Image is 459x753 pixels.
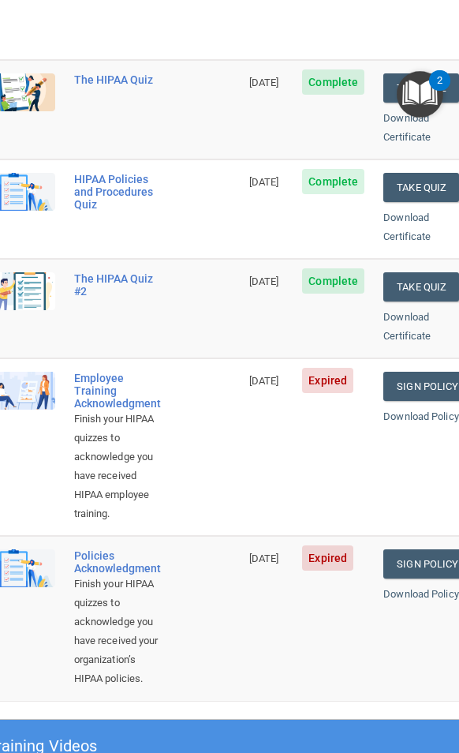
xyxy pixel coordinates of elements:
[383,272,459,302] button: Take Quiz
[74,410,161,523] div: Finish your HIPAA quizzes to acknowledge you have received HIPAA employee training.
[74,272,161,298] div: The HIPAA Quiz #2
[249,375,279,387] span: [DATE]
[74,575,161,688] div: Finish your HIPAA quizzes to acknowledge you have received your organization’s HIPAA policies.
[74,73,161,86] div: The HIPAA Quiz
[249,176,279,188] span: [DATE]
[74,173,161,211] div: HIPAA Policies and Procedures Quiz
[249,553,279,564] span: [DATE]
[302,545,353,571] span: Expired
[74,549,161,575] div: Policies Acknowledgment
[74,372,161,410] div: Employee Training Acknowledgment
[383,73,459,103] button: Take Quiz
[302,368,353,393] span: Expired
[249,77,279,88] span: [DATE]
[383,112,431,143] a: Download Certificate
[397,71,443,118] button: Open Resource Center, 2 new notifications
[249,275,279,287] span: [DATE]
[302,69,364,95] span: Complete
[383,410,459,422] a: Download Policy
[383,173,459,202] button: Take Quiz
[302,169,364,194] span: Complete
[383,311,431,342] a: Download Certificate
[383,588,459,600] a: Download Policy
[437,81,442,101] div: 2
[302,268,364,294] span: Complete
[186,641,440,704] iframe: Drift Widget Chat Controller
[383,212,431,242] a: Download Certificate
